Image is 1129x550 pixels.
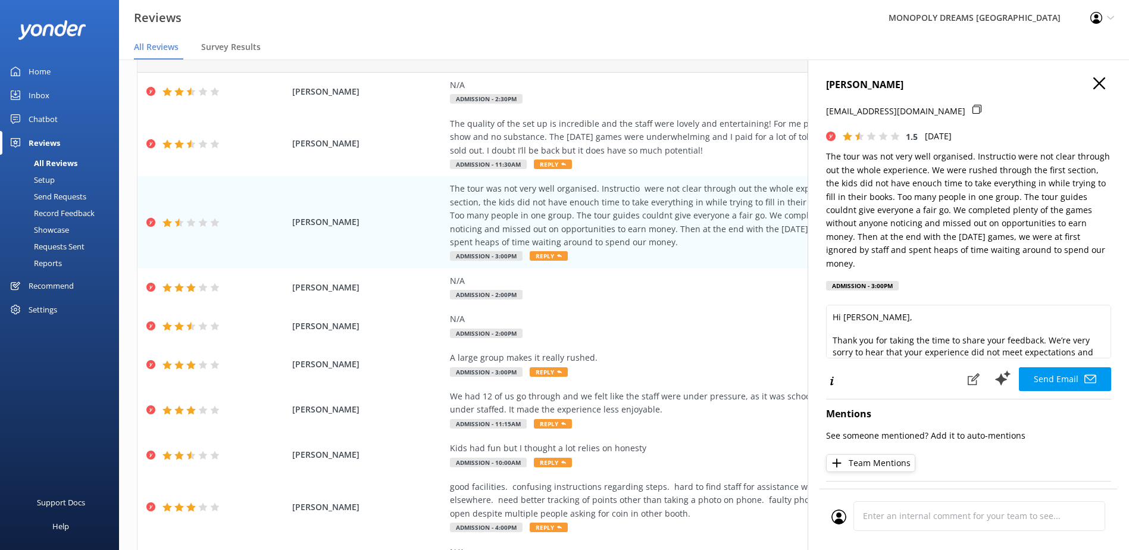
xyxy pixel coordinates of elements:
span: Admission - 11:30am [450,160,527,169]
span: Reply [534,458,572,467]
span: [PERSON_NAME] [292,501,444,514]
h3: Reviews [134,8,182,27]
p: [EMAIL_ADDRESS][DOMAIN_NAME] [826,105,965,118]
p: [DATE] [925,130,952,143]
div: Support Docs [37,490,85,514]
p: The tour was not very well organised. Instructio were not clear through out the whole experience.... [826,150,1111,270]
span: Reply [530,523,568,532]
a: Reports [7,255,119,271]
span: Admission - 11:15am [450,419,527,429]
span: Admission - 2:00pm [450,329,523,338]
span: Admission - 3:00pm [450,367,523,377]
div: Chatbot [29,107,58,131]
span: Admission - 2:30pm [450,94,523,104]
span: Admission - 2:00pm [450,290,523,299]
span: Reply [530,367,568,377]
span: [PERSON_NAME] [292,320,444,333]
img: user_profile.svg [831,510,846,524]
span: [PERSON_NAME] [292,403,444,416]
span: [PERSON_NAME] [292,448,444,461]
div: good facilities. confusing instructions regarding steps. hard to find staff for assistance when t... [450,480,992,520]
div: Showcase [7,221,69,238]
div: Reviews [29,131,60,155]
a: Showcase [7,221,119,238]
div: A large group makes it really rushed. [450,351,992,364]
span: Admission - 4:00pm [450,523,523,532]
span: 1.5 [906,131,918,142]
div: We had 12 of us go through and we felt like the staff were under pressure, as it was school holid... [450,390,992,417]
div: The quality of the set up is incredible and the staff were lovely and entertaining! For me person... [450,117,992,157]
div: Recommend [29,274,74,298]
a: Record Feedback [7,205,119,221]
span: [PERSON_NAME] [292,215,444,229]
span: [PERSON_NAME] [292,85,444,98]
span: Admission - 3:00pm [450,251,523,261]
span: [PERSON_NAME] [292,137,444,150]
p: See someone mentioned? Add it to auto-mentions [826,429,1111,442]
a: Setup [7,171,119,188]
span: Survey Results [201,41,261,53]
div: Home [29,60,51,83]
div: Setup [7,171,55,188]
button: Send Email [1019,367,1111,391]
a: Send Requests [7,188,119,205]
div: Help [52,514,69,538]
div: Send Requests [7,188,86,205]
span: [PERSON_NAME] [292,358,444,371]
h4: Mentions [826,407,1111,422]
div: Inbox [29,83,49,107]
div: Reports [7,255,62,271]
span: Admission - 10:00am [450,458,527,467]
div: The tour was not very well organised. Instructio were not clear through out the whole experience.... [450,182,992,249]
a: Requests Sent [7,238,119,255]
span: Reply [534,160,572,169]
span: [PERSON_NAME] [292,281,444,294]
div: N/A [450,274,992,287]
button: Close [1093,77,1105,90]
div: Admission - 3:00pm [826,281,899,290]
div: Record Feedback [7,205,95,221]
span: All Reviews [134,41,179,53]
span: Reply [534,419,572,429]
div: Settings [29,298,57,321]
div: All Reviews [7,155,77,171]
span: Reply [530,251,568,261]
div: N/A [450,79,992,92]
h4: [PERSON_NAME] [826,77,1111,93]
a: All Reviews [7,155,119,171]
textarea: Hi [PERSON_NAME], Thank you for taking the time to share your feedback. We’re very sorry to hear ... [826,305,1111,358]
button: Team Mentions [826,454,915,472]
div: N/A [450,312,992,326]
div: Kids had fun but I thought a lot relies on honesty [450,442,992,455]
img: yonder-white-logo.png [18,20,86,40]
div: Requests Sent [7,238,85,255]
